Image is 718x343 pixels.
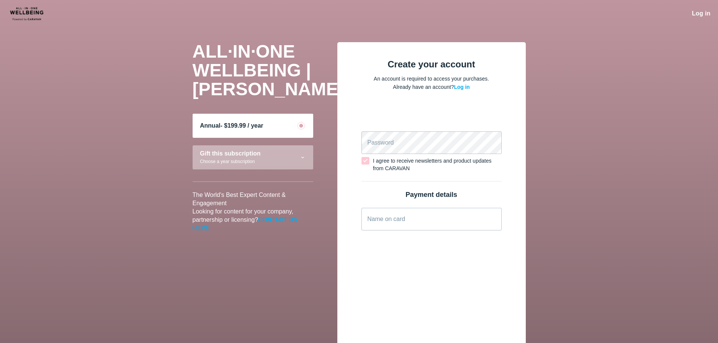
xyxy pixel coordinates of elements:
[8,6,62,21] img: CARAVAN
[692,10,710,17] span: Log in
[200,122,220,129] span: Annual
[200,158,261,165] div: Choose a year subscription
[373,157,502,172] div: I agree to receive newsletters and product updates from CARAVAN
[193,41,344,99] span: ALL·IN·ONE WELLBEING | [PERSON_NAME]
[193,114,313,138] div: Annual- $199.99 / year
[361,75,502,83] p: An account is required to access your purchases.
[361,60,502,69] div: Create your account
[361,191,502,199] div: Payment details
[193,145,313,169] div: Gift this subscriptionChoose a year subscription
[193,191,313,232] p: The World's Best Expert Content & Engagement Looking for content for your company, partnership or...
[200,150,261,157] div: Gift this subscription
[193,216,297,231] a: CONTACT US HERE
[393,84,470,90] span: Already have an account?
[360,105,503,130] iframe: Secure email input frame
[454,84,470,90] a: Log in
[220,122,263,129] span: - $199.99 / year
